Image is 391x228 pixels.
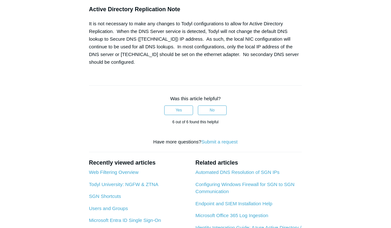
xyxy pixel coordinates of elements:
a: Automated DNS Resolution of SGN IPs [195,169,280,175]
span: Was this article helpful? [170,96,221,101]
a: Users and Groups [89,206,128,211]
h2: Recently viewed articles [89,159,189,167]
button: This article was helpful [164,105,193,115]
a: Web Filtering Overview [89,169,139,175]
a: Endpoint and SIEM Installation Help [195,201,272,206]
div: Have more questions? [89,138,302,146]
a: SGN Shortcuts [89,193,121,199]
a: Todyl University: NGFW & ZTNA [89,182,159,187]
a: Microsoft Entra ID Single Sign-On [89,217,161,223]
a: Microsoft Office 365 Log Ingestion [195,213,268,218]
div: It is not necessary to make any changes to Todyl configurations to allow for Active Directory Rep... [89,20,302,66]
h3: Active Directory Replication Note [89,5,302,14]
a: Configuring Windows Firewall for SGN to SGN Communication [195,182,294,194]
span: 6 out of 6 found this helpful [172,120,218,124]
button: This article was not helpful [198,105,227,115]
h2: Related articles [195,159,302,167]
a: Submit a request [201,139,238,144]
